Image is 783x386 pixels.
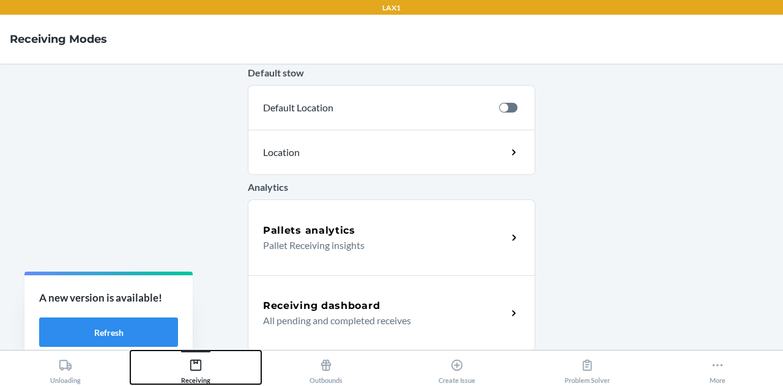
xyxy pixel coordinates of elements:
[39,317,178,347] button: Refresh
[263,223,355,238] h5: Pallets analytics
[10,31,107,47] h4: Receiving Modes
[263,145,407,160] p: Location
[263,313,497,328] p: All pending and completed receives
[522,351,652,384] button: Problem Solver
[710,354,725,384] div: More
[248,65,535,80] p: Default stow
[248,130,535,175] a: Location
[439,354,475,384] div: Create Issue
[39,290,178,306] p: A new version is available!
[565,354,610,384] div: Problem Solver
[263,299,380,313] h5: Receiving dashboard
[263,100,489,115] p: Default Location
[248,275,535,351] a: Receiving dashboardAll pending and completed receives
[248,199,535,275] a: Pallets analyticsPallet Receiving insights
[181,354,210,384] div: Receiving
[391,351,522,384] button: Create Issue
[382,2,401,13] p: LAX1
[50,354,81,384] div: Unloading
[248,180,535,195] p: Analytics
[261,351,391,384] button: Outbounds
[310,354,343,384] div: Outbounds
[653,351,783,384] button: More
[130,351,261,384] button: Receiving
[263,238,497,253] p: Pallet Receiving insights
